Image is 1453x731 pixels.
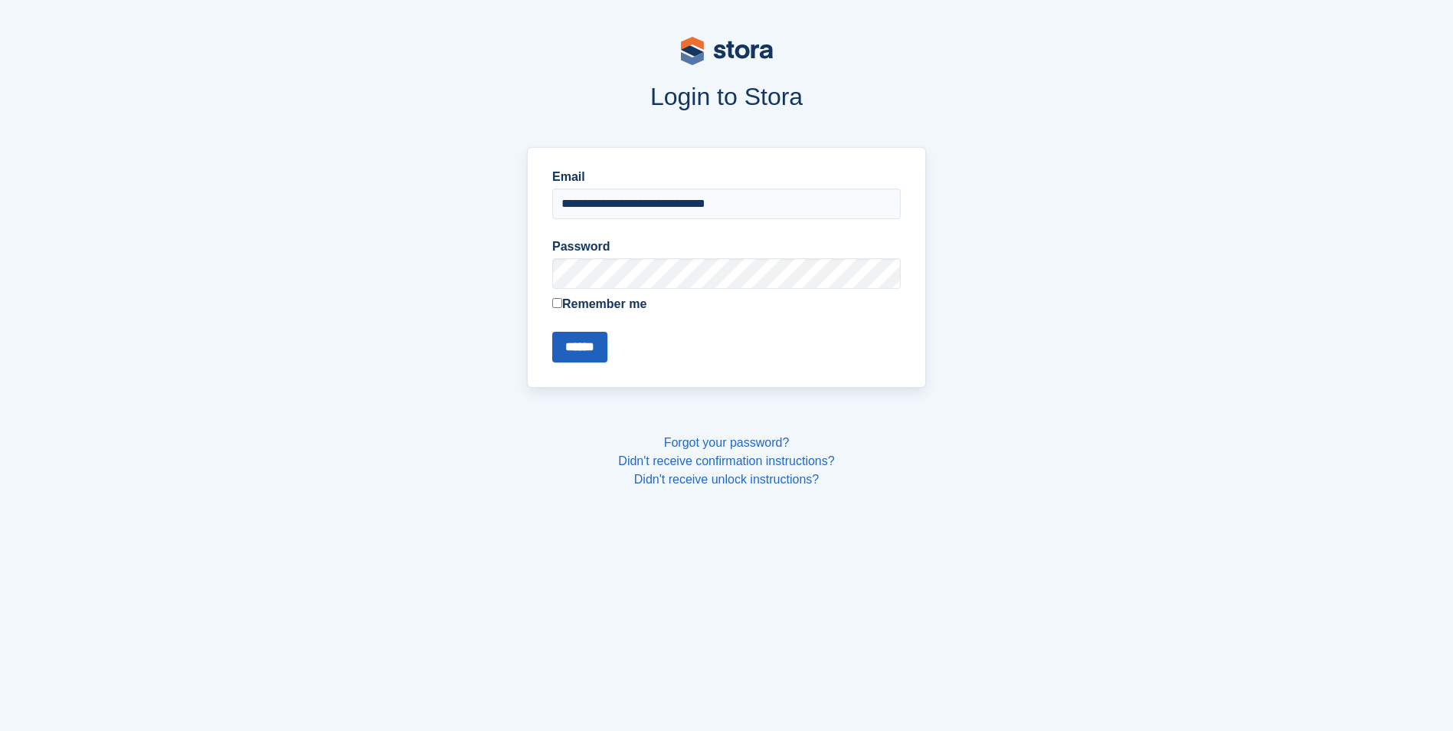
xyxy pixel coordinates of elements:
label: Password [552,238,901,256]
label: Email [552,168,901,186]
a: Forgot your password? [664,436,790,449]
a: Didn't receive unlock instructions? [634,473,819,486]
input: Remember me [552,298,562,308]
a: Didn't receive confirmation instructions? [618,454,834,467]
label: Remember me [552,295,901,313]
h1: Login to Stora [235,83,1219,110]
img: stora-logo-53a41332b3708ae10de48c4981b4e9114cc0af31d8433b30ea865607fb682f29.svg [681,37,773,65]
